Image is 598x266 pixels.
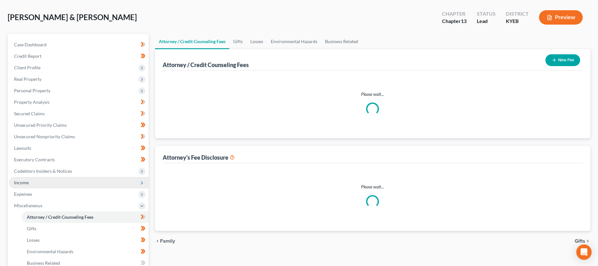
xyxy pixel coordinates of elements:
p: Please wait... [168,184,578,190]
span: 13 [461,18,467,24]
a: Unsecured Priority Claims [9,119,149,131]
div: Lead [477,18,496,25]
div: Status [477,10,496,18]
span: Unsecured Priority Claims [14,122,67,128]
a: Unsecured Nonpriority Claims [9,131,149,142]
a: Attorney / Credit Counseling Fees [155,34,229,49]
span: Environmental Hazards [27,249,73,254]
span: Personal Property [14,88,50,93]
span: Attorney / Credit Counseling Fees [27,214,93,220]
a: Gifts [229,34,247,49]
span: Gifts [27,226,36,231]
div: Chapter [442,10,467,18]
span: Property Analysis [14,99,49,105]
a: Environmental Hazards [267,34,321,49]
span: Unsecured Nonpriority Claims [14,134,75,139]
div: Attorney's Fee Disclosure [163,154,235,161]
div: District [506,10,529,18]
i: chevron_right [585,239,590,244]
a: Environmental Hazards [22,246,149,257]
a: Case Dashboard [9,39,149,50]
a: Losses [247,34,267,49]
div: Attorney / Credit Counseling Fees [163,61,249,69]
a: Business Related [321,34,362,49]
span: Real Property [14,76,41,82]
button: Preview [539,10,583,25]
button: chevron_left Family [155,239,175,244]
div: KYEB [506,18,529,25]
a: Credit Report [9,50,149,62]
span: Family [160,239,175,244]
span: Expenses [14,191,32,197]
a: Property Analysis [9,96,149,108]
a: Attorney / Credit Counseling Fees [22,211,149,223]
span: Gifts [575,239,585,244]
p: Please wait... [168,91,578,97]
a: Losses [22,234,149,246]
button: New Fee [545,54,580,66]
span: Lawsuits [14,145,31,151]
span: Client Profile [14,65,41,70]
a: Lawsuits [9,142,149,154]
span: Losses [27,237,40,243]
span: Executory Contracts [14,157,55,162]
span: [PERSON_NAME] & [PERSON_NAME] [8,12,137,22]
div: Chapter [442,18,467,25]
a: Gifts [22,223,149,234]
button: Gifts chevron_right [575,239,590,244]
span: Codebtors Insiders & Notices [14,168,72,174]
a: Secured Claims [9,108,149,119]
div: Open Intercom Messenger [576,244,592,260]
span: Credit Report [14,53,41,59]
span: Secured Claims [14,111,45,116]
span: Business Related [27,260,60,266]
i: chevron_left [155,239,160,244]
a: Executory Contracts [9,154,149,165]
span: Income [14,180,29,185]
span: Miscellaneous [14,203,42,208]
span: Case Dashboard [14,42,47,47]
